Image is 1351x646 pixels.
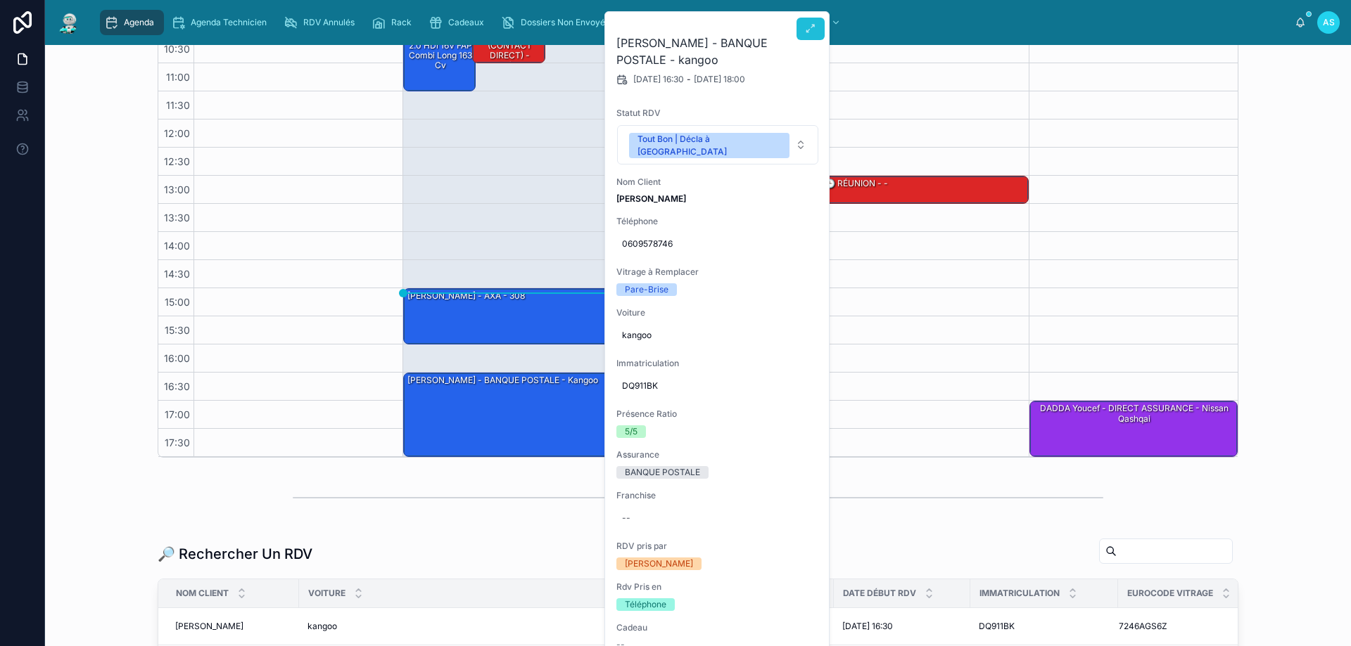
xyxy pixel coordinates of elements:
a: NE PAS TOUCHER [723,10,848,35]
span: 11:30 [163,99,194,111]
span: 16:00 [160,352,194,364]
span: Assurance [616,449,819,460]
span: 7246AGS6Z [1119,621,1167,632]
span: [PERSON_NAME] [175,621,243,632]
span: 17:00 [161,408,194,420]
span: Agenda Technicien [191,17,267,28]
span: Franchise [616,490,819,501]
span: Rdv Pris en [616,581,819,593]
div: -- [622,512,630,524]
div: Tout Bon | Décla à [GEOGRAPHIC_DATA] [638,133,781,158]
a: Dossiers Non Envoyés [497,10,619,35]
span: AS [1323,17,1335,28]
h1: 🔎 Rechercher Un RDV [158,544,312,564]
span: kangoo [622,330,813,341]
div: [PERSON_NAME] [625,557,693,570]
span: [DATE] 16:30 [842,621,893,632]
div: Pare-Brise [625,283,668,296]
span: Voiture [616,307,819,318]
div: scrollable content [93,7,1295,38]
span: [DATE] 16:30 [633,74,684,85]
div: 🕒 RÉUNION - - [823,177,889,190]
a: kangoo [307,621,597,632]
span: Vitrage à Remplacer [616,266,819,278]
span: Téléphone [616,216,819,227]
span: 0609578746 [622,238,813,250]
span: 14:30 [160,268,194,280]
div: [PERSON_NAME] - PEUGEOT Expert II Tepee 2.0 HDi 16V FAP Combi long 163 cv [404,8,476,91]
span: 11:00 [163,71,194,83]
span: 16:30 [160,380,194,392]
span: kangoo [307,621,337,632]
span: 10:30 [160,43,194,55]
a: [PERSON_NAME] [175,621,291,632]
span: Cadeaux [448,17,484,28]
span: 15:00 [161,296,194,308]
span: 12:00 [160,127,194,139]
div: 🕒 RÉUNION - - [821,176,1028,203]
a: Agenda Technicien [167,10,277,35]
span: 13:30 [160,212,194,224]
span: RDV Annulés [303,17,355,28]
span: Agenda [124,17,154,28]
div: [PERSON_NAME] - AXA - 308 [404,289,611,344]
a: [DATE] 16:30 [842,621,962,632]
span: Immatriculation [979,588,1060,599]
span: Cadeau [616,622,819,633]
h2: [PERSON_NAME] - BANQUE POSTALE - kangoo [616,34,819,68]
div: [PERSON_NAME] - AXA - 308 [406,290,526,302]
span: 14:00 [160,240,194,252]
span: Eurocode Vitrage [1127,588,1213,599]
span: 15:30 [161,324,194,336]
span: 13:00 [160,183,194,195]
a: Agenda [100,10,164,35]
span: DQ911BK [622,380,813,392]
span: - [687,74,691,85]
span: Nom Client [176,588,229,599]
a: Rack [367,10,421,35]
a: 7246AGS6Z [1119,621,1228,632]
a: RDV Annulés [279,10,364,35]
span: 12:30 [160,155,194,167]
span: RDV pris par [616,541,819,552]
a: DQ911BK [979,621,1110,632]
a: Cadeaux [424,10,494,35]
img: App logo [56,11,82,34]
span: Voiture [308,588,345,599]
div: Téléphone [625,598,666,611]
button: Select Button [617,125,818,164]
span: 17:30 [161,437,194,448]
span: Date Début RDV [843,588,916,599]
span: Rack [391,17,412,28]
span: Immatriculation [616,358,819,369]
div: 5/5 [625,425,638,438]
div: DADDA Youcef - DIRECT ASSURANCE - Nissan qashqai [1032,402,1236,425]
span: Présence Ratio [616,408,819,420]
span: DQ911BK [979,621,1015,632]
div: DADDA Youcef - DIRECT ASSURANCE - Nissan qashqai [1030,401,1237,456]
span: Statut RDV [616,108,819,119]
span: [DATE] 18:00 [694,74,745,85]
span: Dossiers Non Envoyés [521,17,609,28]
div: [PERSON_NAME] - BANQUE POSTALE - kangoo [406,374,600,387]
a: Assurances [622,10,702,35]
div: BANQUE POSTALE [625,466,700,479]
strong: [PERSON_NAME] [616,193,686,204]
div: [PERSON_NAME] - BANQUE POSTALE - kangoo [404,373,611,456]
span: Nom Client [616,176,819,188]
